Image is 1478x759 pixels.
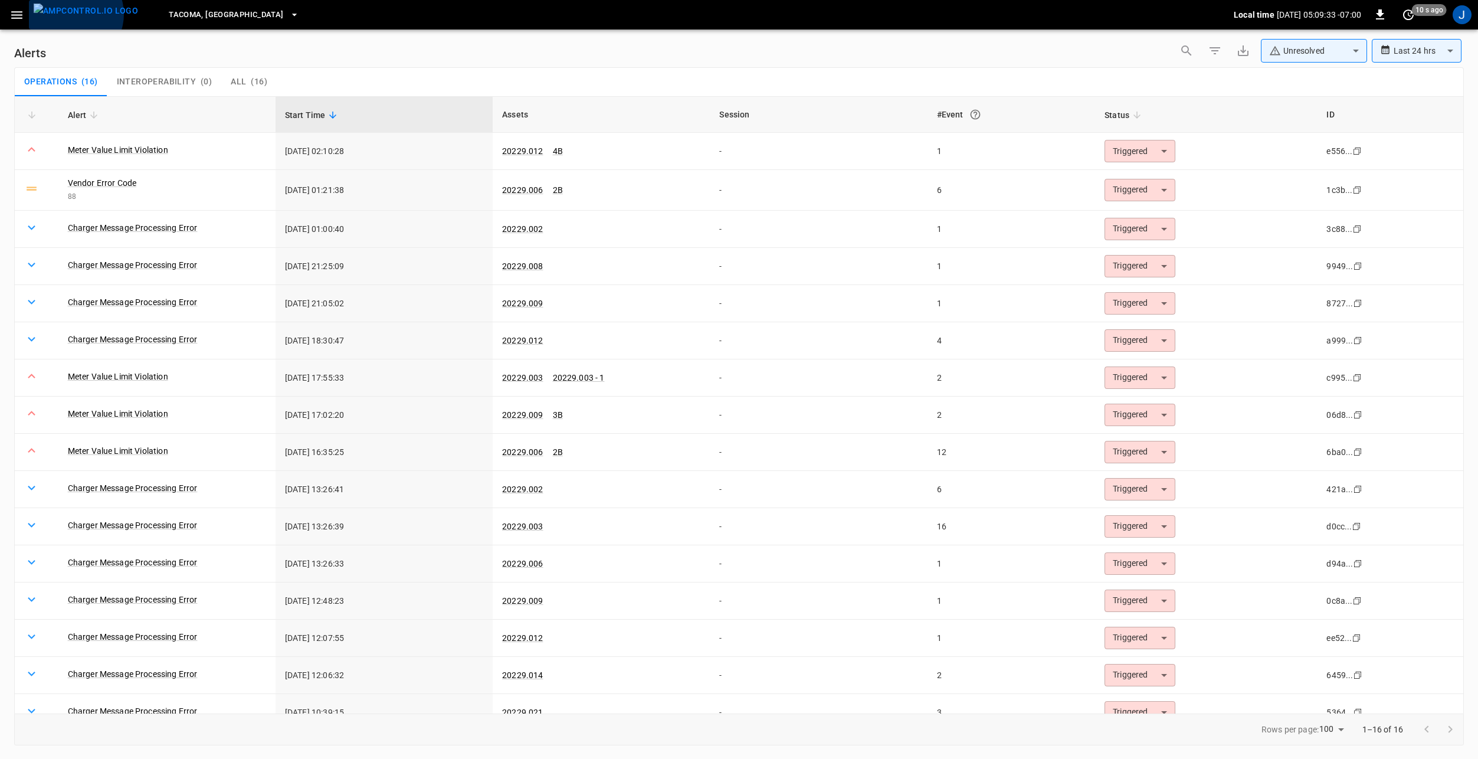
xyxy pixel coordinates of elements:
[1105,108,1145,122] span: Status
[493,97,710,133] th: Assets
[1105,367,1175,389] div: Triggered
[276,657,493,694] td: [DATE] 12:06:32
[928,434,1095,471] td: 12
[710,97,927,133] th: Session
[928,133,1095,170] td: 1
[1326,223,1352,235] div: 3c88...
[928,471,1095,508] td: 6
[68,296,198,308] a: Charger Message Processing Error
[502,224,543,234] a: 20229.002
[1105,404,1175,426] div: Triggered
[68,177,137,189] a: Vendor Error Code
[276,211,493,248] td: [DATE] 01:00:40
[1326,372,1352,384] div: c995...
[710,471,927,508] td: -
[710,508,927,545] td: -
[710,133,927,170] td: -
[710,545,927,583] td: -
[710,285,927,322] td: -
[285,108,341,122] span: Start Time
[1326,521,1352,532] div: d0cc...
[1352,145,1364,158] div: copy
[201,77,212,87] span: ( 0 )
[502,146,543,156] a: 20229.012
[710,248,927,285] td: -
[1326,446,1353,458] div: 6ba0...
[1105,515,1175,538] div: Triggered
[553,410,563,420] a: 3B
[34,4,138,18] img: ampcontrol.io logo
[502,670,543,680] a: 20229.014
[928,583,1095,620] td: 1
[1352,223,1364,235] div: copy
[502,596,543,606] a: 20229.009
[710,583,927,620] td: -
[169,8,283,22] span: Tacoma, [GEOGRAPHIC_DATA]
[710,657,927,694] td: -
[1326,184,1352,196] div: 1c3b...
[1352,334,1364,347] div: copy
[1326,558,1353,570] div: d94a...
[502,410,543,420] a: 20229.009
[276,620,493,657] td: [DATE] 12:07:55
[276,694,493,731] td: [DATE] 10:39:15
[710,170,927,211] td: -
[710,359,927,397] td: -
[1326,260,1353,272] div: 9949...
[1234,9,1274,21] p: Local time
[1352,446,1364,459] div: copy
[1105,664,1175,686] div: Triggered
[276,170,493,211] td: [DATE] 01:21:38
[276,133,493,170] td: [DATE] 02:10:28
[502,447,543,457] a: 20229.006
[68,705,198,717] a: Charger Message Processing Error
[1326,297,1353,309] div: 8727...
[68,668,198,680] a: Charger Message Processing Error
[68,482,198,494] a: Charger Message Processing Error
[276,397,493,434] td: [DATE] 17:02:20
[68,594,198,606] a: Charger Message Processing Error
[1326,483,1353,495] div: 421a...
[68,371,168,382] a: Meter Value Limit Violation
[502,261,543,271] a: 20229.008
[276,545,493,583] td: [DATE] 13:26:33
[937,104,1086,125] div: #Event
[117,77,196,87] span: Interoperability
[276,248,493,285] td: [DATE] 21:25:09
[710,397,927,434] td: -
[1351,632,1363,645] div: copy
[1326,595,1352,607] div: 0c8a...
[276,285,493,322] td: [DATE] 21:05:02
[553,146,563,156] a: 4B
[710,211,927,248] td: -
[1105,218,1175,240] div: Triggered
[928,359,1095,397] td: 2
[1326,409,1353,421] div: 06d8...
[1453,5,1472,24] div: profile-icon
[928,508,1095,545] td: 16
[1326,706,1353,718] div: 5364...
[68,408,168,420] a: Meter Value Limit Violation
[928,211,1095,248] td: 1
[68,557,198,568] a: Charger Message Processing Error
[1352,297,1364,310] div: copy
[68,259,198,271] a: Charger Message Processing Error
[276,583,493,620] td: [DATE] 12:48:23
[1352,184,1364,197] div: copy
[68,333,198,345] a: Charger Message Processing Error
[164,4,303,27] button: Tacoma, [GEOGRAPHIC_DATA]
[553,185,563,195] a: 2B
[502,185,543,195] a: 20229.006
[1326,632,1352,644] div: ee52...
[1105,292,1175,315] div: Triggered
[1105,140,1175,162] div: Triggered
[1352,408,1364,421] div: copy
[24,77,77,87] span: Operations
[1352,669,1364,682] div: copy
[1326,669,1353,681] div: 6459...
[1326,335,1353,346] div: a999...
[251,77,267,87] span: ( 16 )
[1352,371,1364,384] div: copy
[1105,441,1175,463] div: Triggered
[1394,40,1461,62] div: Last 24 hrs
